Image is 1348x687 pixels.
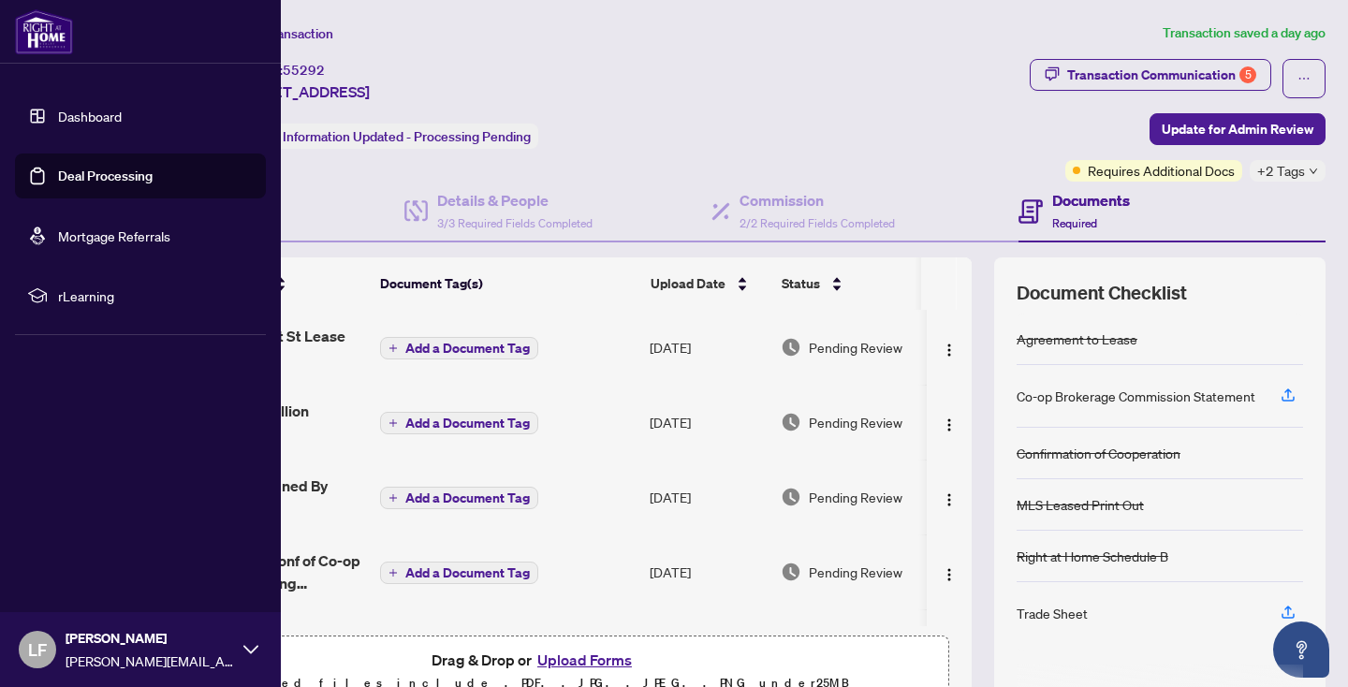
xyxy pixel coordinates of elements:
button: Add a Document Tag [380,337,538,359]
span: Add a Document Tag [405,342,530,355]
span: Drag & Drop or [432,648,637,672]
td: [DATE] [642,609,773,684]
span: Add a Document Tag [405,491,530,504]
img: Document Status [781,562,801,582]
td: [DATE] [642,534,773,609]
th: Status [774,257,933,310]
th: Upload Date [643,257,774,310]
span: Pending Review [809,562,902,582]
div: Status: [232,124,538,149]
span: LF [28,636,47,663]
span: Update for Admin Review [1162,114,1313,144]
a: Dashboard [58,108,122,124]
button: Logo [934,557,964,587]
span: 3/3 Required Fields Completed [437,216,593,230]
h4: Commission [740,189,895,212]
span: Add a Document Tag [405,417,530,430]
span: [PERSON_NAME][EMAIL_ADDRESS][PERSON_NAME][DOMAIN_NAME] [66,650,234,671]
span: Pending Review [809,412,902,432]
button: Upload Forms [532,648,637,672]
a: Mortgage Referrals [58,227,170,244]
div: Co-op Brokerage Commission Statement [1017,386,1255,406]
div: 5 [1239,66,1256,83]
span: Add a Document Tag [405,566,530,579]
div: Trade Sheet [1017,603,1088,623]
td: [DATE] [642,385,773,460]
article: Transaction saved a day ago [1163,22,1326,44]
button: Logo [934,407,964,437]
button: Logo [934,482,964,512]
span: Status [782,273,820,294]
span: [PERSON_NAME] [66,628,234,649]
div: Right at Home Schedule B [1017,546,1168,566]
span: Required [1052,216,1097,230]
button: Update for Admin Review [1150,113,1326,145]
span: plus [388,493,398,503]
span: 55292 [283,62,325,79]
td: [DATE] [642,460,773,534]
img: Document Status [781,337,801,358]
img: Logo [942,417,957,432]
span: plus [388,418,398,428]
img: Logo [942,492,957,507]
button: Add a Document Tag [380,412,538,434]
img: logo [15,9,73,54]
span: +2 Tags [1257,160,1305,182]
button: Transaction Communication5 [1030,59,1271,91]
span: Requires Additional Docs [1088,160,1235,181]
button: Add a Document Tag [380,336,538,360]
button: Logo [934,332,964,362]
span: Upload Date [651,273,725,294]
button: Add a Document Tag [380,411,538,435]
span: Pending Review [809,337,902,358]
h4: Documents [1052,189,1130,212]
span: plus [388,568,398,577]
img: Document Status [781,487,801,507]
span: [STREET_ADDRESS] [232,80,370,103]
span: 2/2 Required Fields Completed [740,216,895,230]
img: Logo [942,567,957,582]
button: Add a Document Tag [380,562,538,584]
button: Open asap [1273,621,1329,678]
span: down [1309,167,1318,176]
span: Pending Review [809,487,902,507]
span: Document Checklist [1017,280,1187,306]
div: MLS Leased Print Out [1017,494,1144,515]
button: Add a Document Tag [380,561,538,585]
th: Document Tag(s) [373,257,643,310]
span: ellipsis [1297,72,1311,85]
span: plus [388,343,398,353]
img: Logo [942,343,957,358]
span: rLearning [58,285,253,306]
img: Document Status [781,412,801,432]
td: [DATE] [642,310,773,385]
button: Add a Document Tag [380,487,538,509]
div: Agreement to Lease [1017,329,1137,349]
div: Transaction Communication [1067,60,1256,90]
div: Confirmation of Cooperation [1017,443,1180,463]
a: Deal Processing [58,168,153,184]
button: Add a Document Tag [380,486,538,510]
span: View Transaction [233,25,333,42]
h4: Details & People [437,189,593,212]
span: Information Updated - Processing Pending [283,128,531,145]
